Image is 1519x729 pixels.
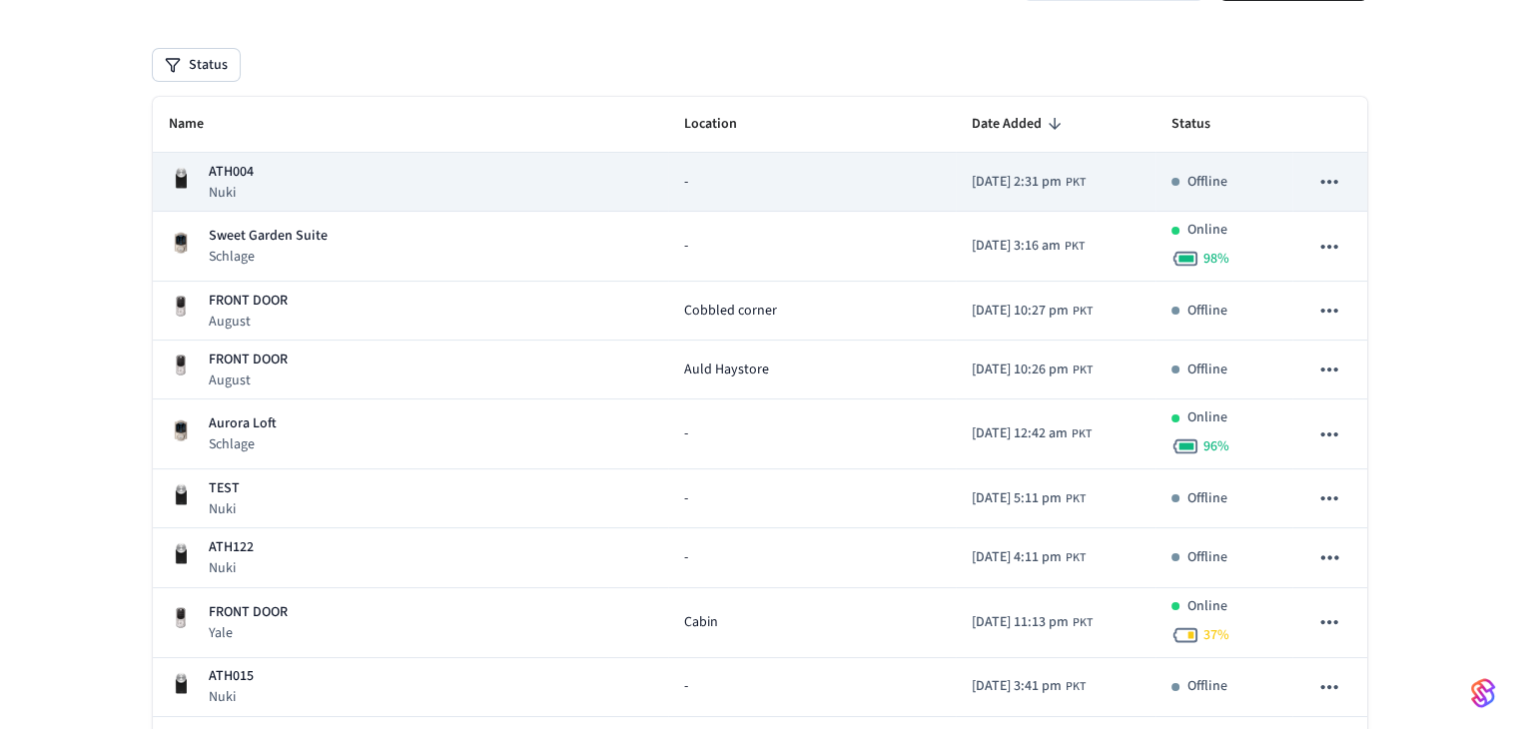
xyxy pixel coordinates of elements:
[209,478,240,499] p: TEST
[1065,238,1085,256] span: PKT
[209,623,288,643] p: Yale
[972,172,1062,193] span: [DATE] 2:31 pm
[972,301,1069,322] span: [DATE] 10:27 pm
[169,418,193,442] img: Schlage Sense Smart Deadbolt with Camelot Trim, Front
[684,547,688,568] span: -
[972,547,1062,568] span: [DATE] 4:11 pm
[684,360,769,380] span: Auld Haystore
[209,291,288,312] p: FRONT DOOR
[1072,425,1092,443] span: PKT
[972,301,1093,322] div: Asia/Karachi
[209,499,240,519] p: Nuki
[1471,677,1495,709] img: SeamLogoGradient.69752ec5.svg
[1066,174,1086,192] span: PKT
[972,423,1092,444] div: Asia/Karachi
[209,247,328,267] p: Schlage
[169,671,193,695] img: Nuki Smart Lock 3.0 Pro Black, Front
[1073,362,1093,379] span: PKT
[169,482,193,506] img: Nuki Smart Lock 3.0 Pro Black, Front
[209,162,254,183] p: ATH004
[1187,407,1227,428] p: Online
[209,537,254,558] p: ATH122
[684,488,688,509] span: -
[1066,549,1086,567] span: PKT
[1187,220,1227,241] p: Online
[972,172,1086,193] div: Asia/Karachi
[209,666,254,687] p: ATH015
[972,360,1069,380] span: [DATE] 10:26 pm
[684,172,688,193] span: -
[209,312,288,332] p: August
[209,183,254,203] p: Nuki
[209,558,254,578] p: Nuki
[209,226,328,247] p: Sweet Garden Suite
[684,676,688,697] span: -
[1073,614,1093,632] span: PKT
[1187,547,1227,568] p: Offline
[1203,249,1229,269] span: 98 %
[972,488,1086,509] div: Asia/Karachi
[169,166,193,190] img: Nuki Smart Lock 3.0 Pro Black, Front
[684,612,718,633] span: Cabin
[972,488,1062,509] span: [DATE] 5:11 pm
[209,370,288,390] p: August
[209,602,288,623] p: FRONT DOOR
[972,360,1093,380] div: Asia/Karachi
[1203,625,1229,645] span: 37 %
[1066,490,1086,508] span: PKT
[169,109,230,140] span: Name
[684,236,688,257] span: -
[972,236,1085,257] div: Asia/Karachi
[209,350,288,370] p: FRONT DOOR
[209,413,277,434] p: Aurora Loft
[1066,678,1086,696] span: PKT
[972,676,1062,697] span: [DATE] 3:41 pm
[972,109,1068,140] span: Date Added
[1187,172,1227,193] p: Offline
[209,434,277,454] p: Schlage
[972,676,1086,697] div: Asia/Karachi
[153,49,240,81] button: Status
[1187,301,1227,322] p: Offline
[209,687,254,707] p: Nuki
[684,301,777,322] span: Cobbled corner
[684,423,688,444] span: -
[972,236,1061,257] span: [DATE] 3:16 am
[1073,303,1093,321] span: PKT
[972,547,1086,568] div: Asia/Karachi
[1187,488,1227,509] p: Offline
[1171,109,1236,140] span: Status
[972,612,1069,633] span: [DATE] 11:13 pm
[684,109,763,140] span: Location
[169,541,193,565] img: Nuki Smart Lock 3.0 Pro Black, Front
[1187,676,1227,697] p: Offline
[169,295,193,319] img: Yale Assure Touchscreen Wifi Smart Lock, Satin Nickel, Front
[169,606,193,630] img: Yale Assure Touchscreen Wifi Smart Lock, Satin Nickel, Front
[1187,360,1227,380] p: Offline
[169,231,193,255] img: Schlage Sense Smart Deadbolt with Camelot Trim, Front
[169,354,193,377] img: Yale Assure Touchscreen Wifi Smart Lock, Satin Nickel, Front
[972,423,1068,444] span: [DATE] 12:42 am
[1203,436,1229,456] span: 96 %
[972,612,1093,633] div: Asia/Karachi
[1187,596,1227,617] p: Online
